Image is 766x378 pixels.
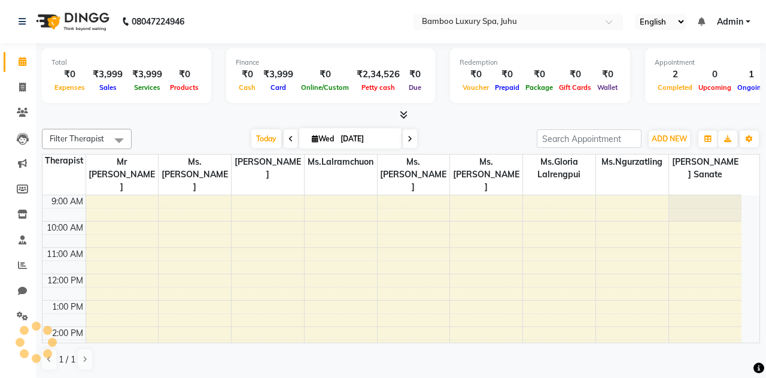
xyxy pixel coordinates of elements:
[537,129,642,148] input: Search Appointment
[523,155,595,182] span: Ms.Gloria Lalrengpui
[358,83,398,92] span: Petty cash
[405,68,425,81] div: ₹0
[695,68,734,81] div: 0
[594,68,621,81] div: ₹0
[669,155,741,182] span: [PERSON_NAME] Sanate
[298,83,352,92] span: Online/Custom
[305,155,377,170] span: Ms.Lalramchuon
[522,68,556,81] div: ₹0
[59,353,75,366] span: 1 / 1
[460,68,492,81] div: ₹0
[232,155,304,182] span: [PERSON_NAME]
[655,68,695,81] div: 2
[251,129,281,148] span: Today
[159,155,231,195] span: Ms.[PERSON_NAME]
[717,16,743,28] span: Admin
[42,155,86,167] div: Therapist
[50,327,86,340] div: 2:00 PM
[50,134,104,143] span: Filter Therapist
[86,155,159,195] span: Mr [PERSON_NAME]
[236,68,259,81] div: ₹0
[50,301,86,313] div: 1:00 PM
[49,195,86,208] div: 9:00 AM
[96,83,120,92] span: Sales
[298,68,352,81] div: ₹0
[460,58,621,68] div: Redemption
[88,68,127,81] div: ₹3,999
[492,68,522,81] div: ₹0
[460,83,492,92] span: Voucher
[268,83,289,92] span: Card
[127,68,167,81] div: ₹3,999
[31,5,113,38] img: logo
[378,155,450,195] span: Ms.[PERSON_NAME]
[309,134,337,143] span: Wed
[167,68,202,81] div: ₹0
[236,83,259,92] span: Cash
[44,222,86,234] div: 10:00 AM
[167,83,202,92] span: Products
[556,83,594,92] span: Gift Cards
[51,58,202,68] div: Total
[259,68,298,81] div: ₹3,999
[522,83,556,92] span: Package
[492,83,522,92] span: Prepaid
[556,68,594,81] div: ₹0
[695,83,734,92] span: Upcoming
[450,155,522,195] span: Ms.[PERSON_NAME]
[655,83,695,92] span: Completed
[406,83,424,92] span: Due
[352,68,405,81] div: ₹2,34,526
[131,83,163,92] span: Services
[652,134,687,143] span: ADD NEW
[236,58,425,68] div: Finance
[44,248,86,261] div: 11:00 AM
[594,83,621,92] span: Wallet
[51,68,88,81] div: ₹0
[45,274,86,287] div: 12:00 PM
[649,131,690,147] button: ADD NEW
[132,5,184,38] b: 08047224946
[596,155,668,170] span: Ms.Ngurzatling
[337,130,397,148] input: 2025-09-03
[51,83,88,92] span: Expenses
